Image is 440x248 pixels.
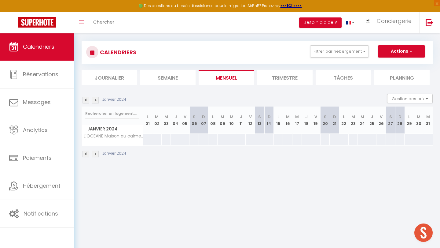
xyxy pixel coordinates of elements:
th: 05 [180,107,190,134]
span: Janvier 2024 [82,125,143,133]
span: Analytics [23,126,48,134]
th: 15 [274,107,283,134]
abbr: M [221,114,224,120]
li: Tâches [316,70,371,85]
abbr: S [193,114,196,120]
th: 22 [339,107,349,134]
img: ... [364,18,373,24]
abbr: V [249,114,252,120]
abbr: D [398,114,402,120]
th: 29 [405,107,414,134]
th: 25 [367,107,377,134]
button: Gestion des prix [387,94,433,103]
input: Rechercher un logement... [85,108,139,119]
abbr: J [371,114,373,120]
abbr: V [314,114,317,120]
abbr: D [333,114,336,120]
a: Chercher [89,12,119,33]
a: ... Conciergerie [359,12,419,33]
p: Janvier 2024 [102,151,126,156]
abbr: M [361,114,364,120]
li: Mensuel [199,70,254,85]
span: Réservations [23,70,58,78]
abbr: J [174,114,177,120]
img: Super Booking [18,17,56,28]
abbr: M [155,114,159,120]
th: 17 [292,107,302,134]
th: 09 [218,107,227,134]
th: 20 [321,107,330,134]
abbr: M [351,114,355,120]
th: 26 [376,107,386,134]
abbr: M [230,114,233,120]
li: Semaine [140,70,196,85]
abbr: M [426,114,430,120]
span: Conciergerie [377,17,412,25]
th: 06 [189,107,199,134]
button: Besoin d'aide ? [299,17,342,28]
button: Filtrer par hébergement [310,45,369,58]
abbr: L [147,114,148,120]
span: L'OCÉANE Maison au calme dans le [GEOGRAPHIC_DATA] [83,134,144,138]
span: Chercher [93,19,114,25]
th: 12 [246,107,255,134]
abbr: L [408,114,410,120]
th: 02 [152,107,162,134]
th: 13 [255,107,265,134]
th: 01 [143,107,152,134]
abbr: M [286,114,290,120]
abbr: M [417,114,420,120]
th: 27 [386,107,395,134]
th: 07 [199,107,208,134]
abbr: L [277,114,279,120]
li: Journalier [82,70,137,85]
th: 10 [227,107,237,134]
span: Paiements [23,154,52,162]
abbr: J [240,114,242,120]
span: Notifications [24,210,58,217]
img: logout [426,19,433,26]
abbr: S [258,114,261,120]
li: Trimestre [257,70,313,85]
abbr: D [202,114,205,120]
button: Actions [378,45,425,58]
th: 24 [358,107,367,134]
span: Hébergement [23,182,61,190]
th: 28 [395,107,405,134]
th: 08 [208,107,218,134]
abbr: L [212,114,214,120]
abbr: V [184,114,186,120]
th: 14 [264,107,274,134]
li: Planning [374,70,430,85]
abbr: M [164,114,168,120]
th: 19 [311,107,321,134]
abbr: D [268,114,271,120]
p: Janvier 2024 [102,97,126,103]
th: 31 [423,107,433,134]
h3: CALENDRIERS [98,45,136,59]
abbr: J [305,114,308,120]
abbr: V [380,114,383,120]
div: Ouvrir le chat [414,224,433,242]
th: 04 [171,107,180,134]
abbr: S [389,114,392,120]
th: 30 [414,107,424,134]
abbr: M [295,114,299,120]
th: 23 [349,107,358,134]
span: Calendriers [23,43,54,51]
th: 21 [330,107,339,134]
span: Messages [23,98,51,106]
abbr: S [324,114,327,120]
a: >>> ICI <<<< [280,3,302,8]
th: 18 [302,107,311,134]
th: 03 [162,107,171,134]
th: 11 [236,107,246,134]
abbr: L [343,114,345,120]
th: 16 [283,107,292,134]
